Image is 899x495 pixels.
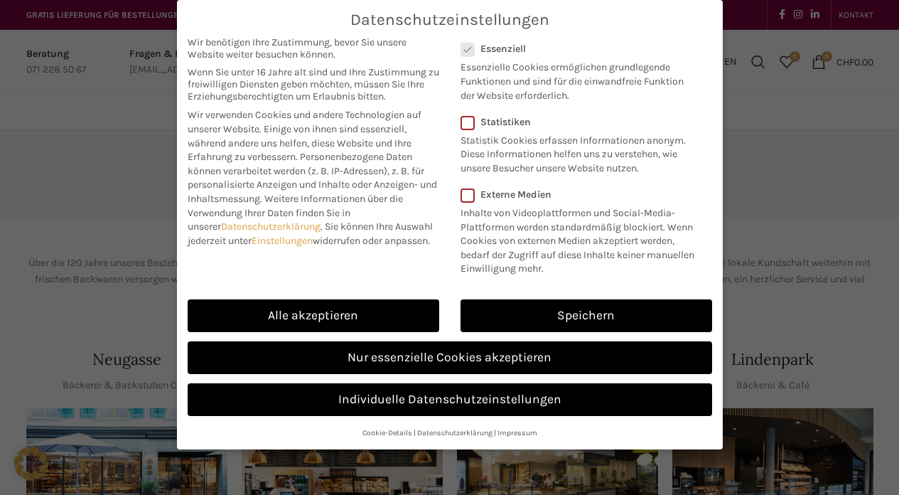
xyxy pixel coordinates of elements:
[461,299,712,332] a: Speichern
[417,428,492,437] a: Datenschutzerklärung
[362,428,412,437] a: Cookie-Details
[221,220,321,233] a: Datenschutzerklärung
[188,36,439,60] span: Wir benötigen Ihre Zustimmung, bevor Sie unsere Website weiter besuchen können.
[461,201,703,276] p: Inhalte von Videoplattformen und Social-Media-Plattformen werden standardmäßig blockiert. Wenn Co...
[188,109,421,163] span: Wir verwenden Cookies und andere Technologien auf unserer Website. Einige von ihnen sind essenzie...
[252,235,313,247] a: Einstellungen
[188,299,439,332] a: Alle akzeptieren
[188,341,712,374] a: Nur essenzielle Cookies akzeptieren
[461,43,694,55] label: Essenziell
[188,383,712,416] a: Individuelle Datenschutzeinstellungen
[461,188,703,201] label: Externe Medien
[461,116,694,128] label: Statistiken
[350,11,549,29] span: Datenschutzeinstellungen
[188,66,439,102] span: Wenn Sie unter 16 Jahre alt sind und Ihre Zustimmung zu freiwilligen Diensten geben möchten, müss...
[188,220,433,247] span: Sie können Ihre Auswahl jederzeit unter widerrufen oder anpassen.
[188,151,437,205] span: Personenbezogene Daten können verarbeitet werden (z. B. IP-Adressen), z. B. für personalisierte A...
[461,55,694,102] p: Essenzielle Cookies ermöglichen grundlegende Funktionen und sind für die einwandfreie Funktion de...
[188,193,403,233] span: Weitere Informationen über die Verwendung Ihrer Daten finden Sie in unserer .
[497,428,537,437] a: Impressum
[461,128,694,176] p: Statistik Cookies erfassen Informationen anonym. Diese Informationen helfen uns zu verstehen, wie...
